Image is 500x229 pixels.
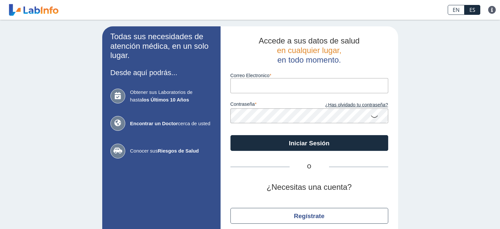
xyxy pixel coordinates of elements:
button: Iniciar Sesión [230,135,388,151]
span: Accede a sus datos de salud [259,36,360,45]
h3: Desde aquí podrás... [110,69,212,77]
span: cerca de usted [130,120,212,128]
a: EN [448,5,464,15]
button: Regístrate [230,208,388,224]
b: Riesgos de Salud [158,148,199,154]
a: ES [464,5,480,15]
h2: Todas sus necesidades de atención médica, en un solo lugar. [110,32,212,60]
span: en cualquier lugar, [277,46,341,55]
b: Encontrar un Doctor [130,121,178,126]
span: O [290,163,329,171]
a: ¿Has olvidado tu contraseña? [309,101,388,109]
span: Obtener sus Laboratorios de hasta [130,89,212,103]
label: Correo Electronico [230,73,388,78]
h2: ¿Necesitas una cuenta? [230,183,388,192]
b: los Últimos 10 Años [142,97,189,102]
span: Conocer sus [130,147,212,155]
label: contraseña [230,101,309,109]
span: en todo momento. [277,55,341,64]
